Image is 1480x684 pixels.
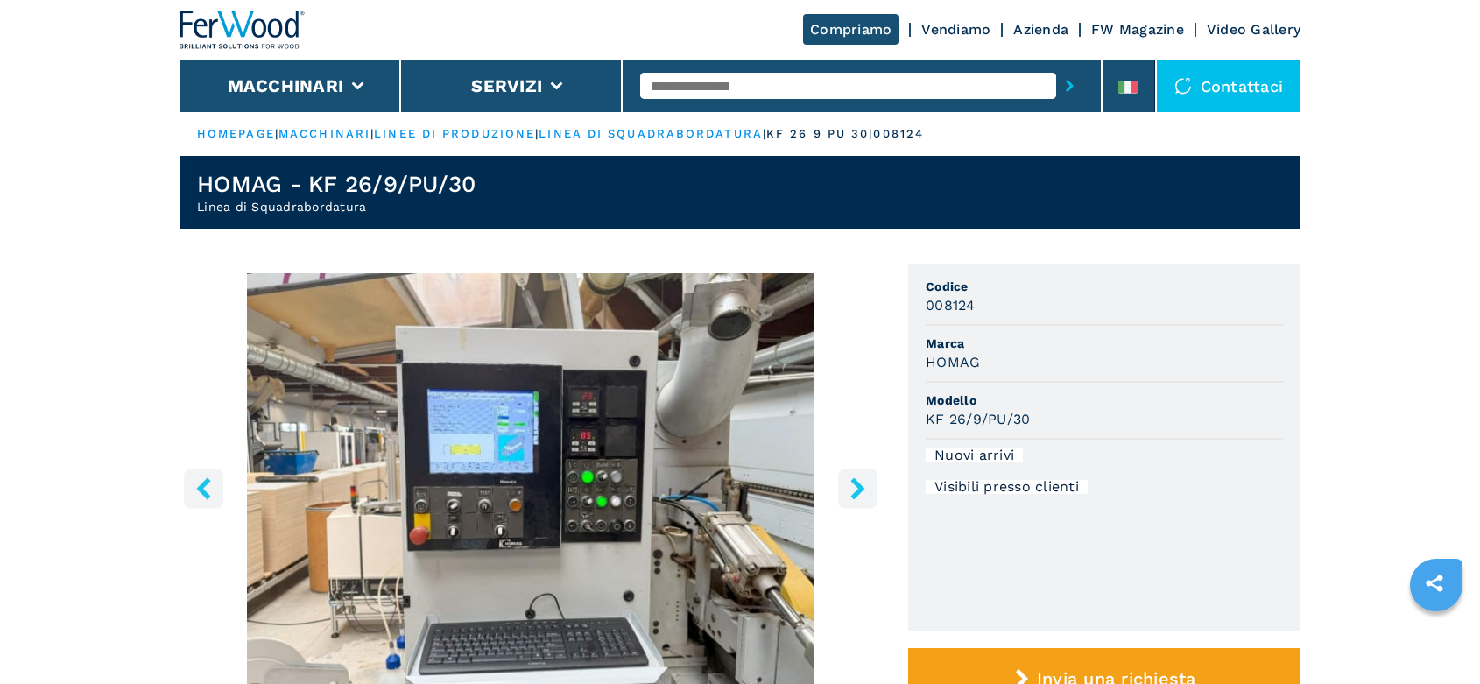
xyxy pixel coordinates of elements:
span: | [275,127,278,140]
img: Contattaci [1174,77,1192,95]
div: Contattaci [1157,60,1301,112]
a: HOMEPAGE [197,127,275,140]
a: Azienda [1013,21,1068,38]
a: linea di squadrabordatura [539,127,763,140]
button: left-button [184,469,223,508]
h3: KF 26/9/PU/30 [926,409,1030,429]
button: submit-button [1056,66,1083,106]
div: Visibili presso clienti [926,480,1088,494]
span: | [535,127,539,140]
a: Compriamo [803,14,899,45]
button: right-button [838,469,877,508]
span: | [763,127,766,140]
a: sharethis [1413,561,1456,605]
a: Video Gallery [1207,21,1300,38]
a: macchinari [278,127,370,140]
img: Ferwood [180,11,306,49]
a: FW Magazine [1091,21,1184,38]
p: kf 26 9 pu 30 | [766,126,873,142]
p: 008124 [873,126,924,142]
button: Servizi [471,75,542,96]
span: Marca [926,335,1283,352]
a: linee di produzione [374,127,535,140]
div: Nuovi arrivi [926,448,1023,462]
h3: HOMAG [926,352,980,372]
h2: Linea di Squadrabordatura [197,198,476,215]
span: | [370,127,374,140]
span: Codice [926,278,1283,295]
h3: 008124 [926,295,976,315]
h1: HOMAG - KF 26/9/PU/30 [197,170,476,198]
span: Modello [926,391,1283,409]
button: Macchinari [228,75,344,96]
a: Vendiamo [921,21,990,38]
